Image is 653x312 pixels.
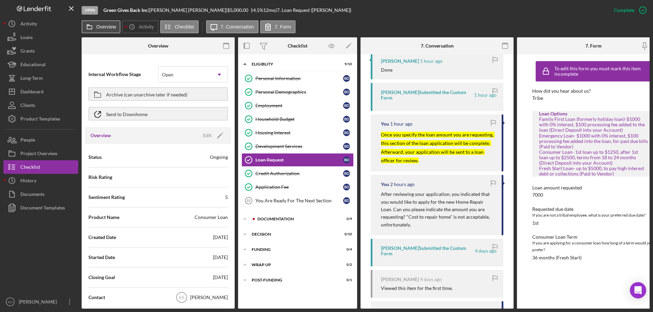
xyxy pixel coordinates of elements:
[3,85,78,98] button: Dashboard
[241,153,354,167] a: Loan RequestBD
[255,198,343,203] div: You Are Ready For The Next Section
[381,182,389,187] div: You
[241,194,354,207] a: 10You Are Ready For The Next SectionBD
[255,76,343,81] div: Personal Information
[275,7,351,13] div: | 7. Loan Request ([PERSON_NAME])
[343,157,350,163] div: B D
[607,3,650,17] button: Complete
[252,247,335,252] div: Funding
[260,20,296,33] button: 7. Form
[3,295,78,309] button: KS[PERSON_NAME]
[252,263,335,267] div: Wrap up
[343,102,350,109] div: B D
[257,217,335,221] div: Documentation
[3,187,78,201] a: Documents
[475,248,497,254] time: 2025-08-25 20:23
[241,72,354,85] a: Personal InformationBD
[20,71,43,87] div: Long-Term
[255,130,343,135] div: Housing Interest
[343,197,350,204] div: B D
[421,43,454,49] div: 7. Conversation
[241,126,354,140] a: Housing InterestBD
[474,92,497,98] time: 2025-08-29 17:29
[3,31,78,44] button: Loans
[241,167,354,180] a: Credit AuthorizationBD
[103,7,148,13] b: Green Gives Back Inc
[390,182,415,187] time: 2025-08-29 16:33
[88,254,115,261] span: Started Date
[17,295,61,310] div: [PERSON_NAME]
[20,98,35,114] div: Clients
[3,71,78,85] a: Long-Term
[20,133,35,148] div: People
[255,184,343,190] div: Application Fee
[381,245,474,256] div: [PERSON_NAME] Submitted the Custom Form
[225,194,228,201] div: 5
[88,294,105,301] span: Contact
[3,174,78,187] button: History
[175,24,194,30] label: Checklist
[343,89,350,95] div: B D
[88,154,102,161] span: Status
[3,160,78,174] button: Checklist
[263,7,275,13] div: 12 mo
[381,190,495,228] p: After reviewing your application, you indicated that you would like to apply for the new Home Rep...
[88,194,125,201] span: Sentiment Rating
[288,43,307,49] div: Checklist
[206,20,258,33] button: 7. Conversation
[585,43,602,49] div: 7. Form
[3,17,78,31] button: Activity
[3,98,78,112] button: Clients
[190,294,228,301] div: [PERSON_NAME]
[3,133,78,147] button: People
[88,87,228,101] button: Archive (can unarchive later if needed)
[8,300,13,304] text: KS
[20,17,37,32] div: Activity
[20,31,33,46] div: Loans
[88,234,116,241] span: Created Date
[88,214,119,221] span: Product Name
[340,62,352,66] div: 9 / 10
[88,107,228,121] button: Send to Downhome
[90,132,111,139] h3: Overview
[88,71,158,78] span: Internal Workflow Stage
[3,58,78,71] button: Educational
[343,143,350,150] div: B D
[3,201,78,215] button: Document Templates
[20,187,45,203] div: Documents
[340,232,352,236] div: 0 / 10
[343,75,350,82] div: B D
[82,20,120,33] button: Overview
[343,170,350,177] div: B D
[3,44,78,58] button: Grants
[250,7,263,13] div: 14.5 %
[343,116,350,123] div: B D
[532,220,539,226] div: 1st
[20,201,65,216] div: Document Templates
[241,85,354,99] a: Personal DemographicsBD
[381,277,419,282] div: [PERSON_NAME]
[213,254,228,261] div: [DATE]
[241,99,354,112] a: EmploymentBD
[340,217,352,221] div: 0 / 9
[255,89,343,95] div: Personal Demographics
[381,67,392,73] div: Done
[106,108,148,120] div: Send to Downhome
[630,282,646,298] div: Open Intercom Messenger
[20,85,44,100] div: Dashboard
[554,66,650,77] div: To edit this form you must mark this item incomplete
[199,130,226,141] button: Edit
[539,116,648,177] div: Family First Loan (formerly holiday loan)-$1000 with 0% interest, $100 processing fee added to th...
[255,171,343,176] div: Credit Authorization
[255,103,343,108] div: Employment
[275,24,291,30] label: 7. Form
[343,129,350,136] div: B D
[252,232,335,236] div: Decision
[149,7,227,13] div: [PERSON_NAME] [PERSON_NAME] |
[20,160,40,176] div: Checklist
